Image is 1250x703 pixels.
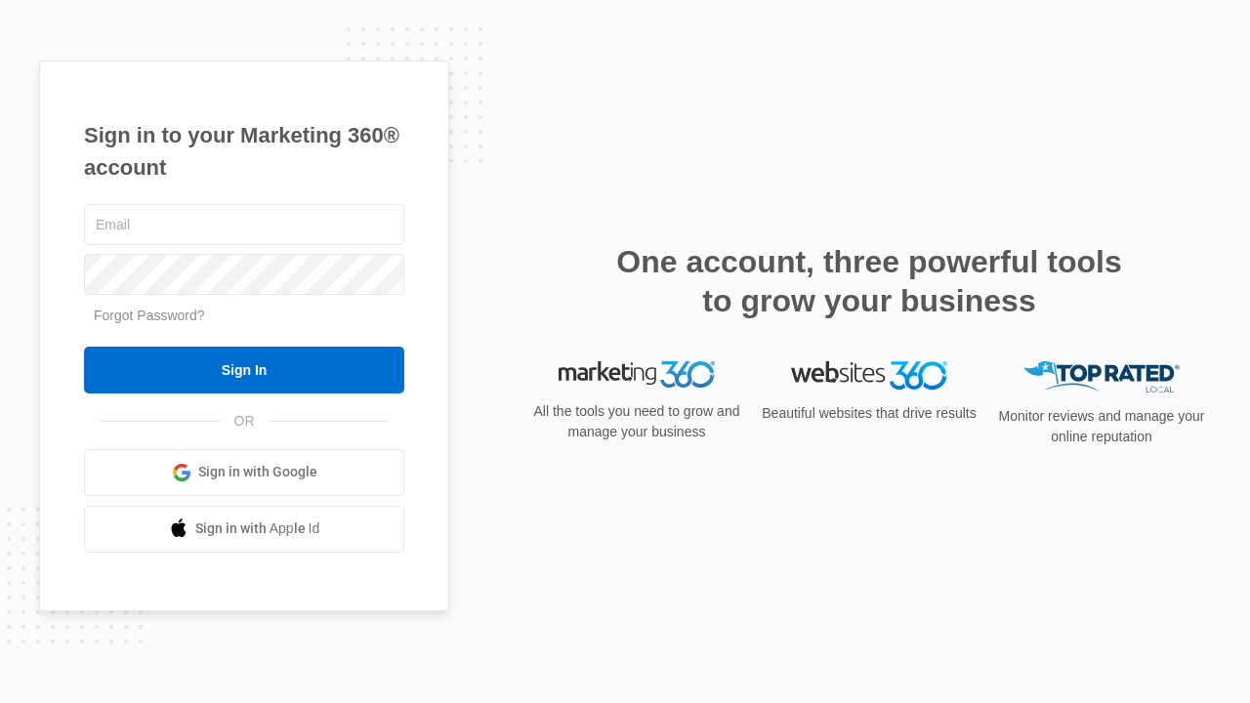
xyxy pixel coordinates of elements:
[791,361,947,390] img: Websites 360
[527,401,746,442] p: All the tools you need to grow and manage your business
[221,411,269,432] span: OR
[610,242,1128,320] h2: One account, three powerful tools to grow your business
[84,449,404,496] a: Sign in with Google
[84,506,404,553] a: Sign in with Apple Id
[760,403,979,424] p: Beautiful websites that drive results
[195,518,320,539] span: Sign in with Apple Id
[198,462,317,482] span: Sign in with Google
[94,308,205,323] a: Forgot Password?
[992,406,1211,447] p: Monitor reviews and manage your online reputation
[84,204,404,245] input: Email
[84,347,404,393] input: Sign In
[1023,361,1180,393] img: Top Rated Local
[84,119,404,184] h1: Sign in to your Marketing 360® account
[559,361,715,389] img: Marketing 360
